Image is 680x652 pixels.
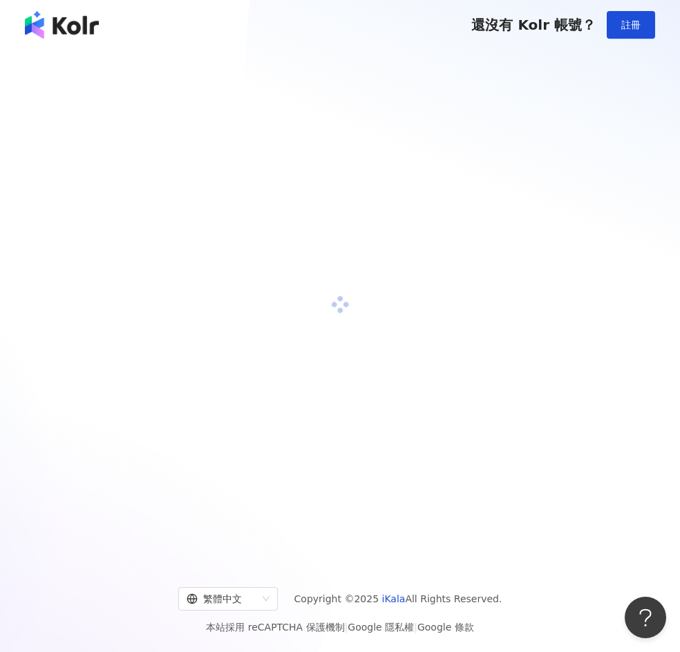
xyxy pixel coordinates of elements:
[417,622,474,633] a: Google 條款
[414,622,417,633] span: |
[382,593,406,604] a: iKala
[625,597,666,638] iframe: Help Scout Beacon - Open
[187,588,257,610] div: 繁體中文
[348,622,414,633] a: Google 隱私權
[206,619,473,635] span: 本站採用 reCAPTCHA 保護機制
[345,622,348,633] span: |
[25,11,99,39] img: logo
[294,591,502,607] span: Copyright © 2025 All Rights Reserved.
[621,19,641,30] span: 註冊
[607,11,655,39] button: 註冊
[471,17,596,33] span: 還沒有 Kolr 帳號？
